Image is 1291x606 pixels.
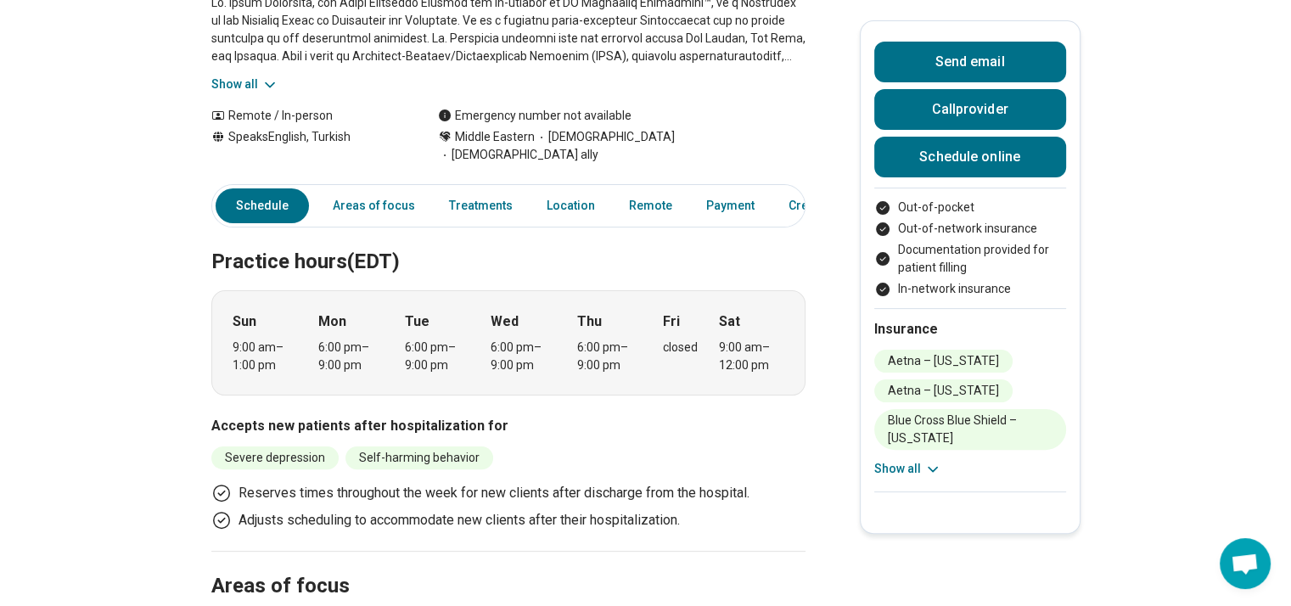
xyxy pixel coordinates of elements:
[535,128,675,146] span: [DEMOGRAPHIC_DATA]
[874,137,1066,177] a: Schedule online
[216,188,309,223] a: Schedule
[577,311,602,332] strong: Thu
[696,188,765,223] a: Payment
[233,339,298,374] div: 9:00 am – 1:00 pm
[318,311,346,332] strong: Mon
[239,483,749,503] p: Reserves times throughout the week for new clients after discharge from the hospital.
[874,319,1066,339] h2: Insurance
[874,379,1013,402] li: Aetna – [US_STATE]
[536,188,605,223] a: Location
[211,446,339,469] li: Severe depression
[233,311,256,332] strong: Sun
[438,146,598,164] span: [DEMOGRAPHIC_DATA] ally
[345,446,493,469] li: Self-harming behavior
[577,339,643,374] div: 6:00 pm – 9:00 pm
[211,416,805,436] h3: Accepts new patients after hospitalization for
[211,107,404,125] div: Remote / In-person
[874,350,1013,373] li: Aetna – [US_STATE]
[318,339,384,374] div: 6:00 pm – 9:00 pm
[874,220,1066,238] li: Out-of-network insurance
[405,339,470,374] div: 6:00 pm – 9:00 pm
[439,188,523,223] a: Treatments
[619,188,682,223] a: Remote
[1220,538,1271,589] div: Chat abierto
[874,241,1066,277] li: Documentation provided for patient filling
[874,199,1066,216] li: Out-of-pocket
[405,311,429,332] strong: Tue
[874,89,1066,130] button: Callprovider
[491,311,519,332] strong: Wed
[719,339,784,374] div: 9:00 am – 12:00 pm
[874,42,1066,82] button: Send email
[211,128,404,164] div: Speaks English, Turkish
[323,188,425,223] a: Areas of focus
[874,280,1066,298] li: In-network insurance
[874,460,941,478] button: Show all
[778,188,863,223] a: Credentials
[211,207,805,277] h2: Practice hours (EDT)
[874,409,1066,450] li: Blue Cross Blue Shield – [US_STATE]
[211,531,805,601] h2: Areas of focus
[211,76,278,93] button: Show all
[663,339,698,356] div: closed
[211,290,805,396] div: When does the program meet?
[491,339,556,374] div: 6:00 pm – 9:00 pm
[663,311,680,332] strong: Fri
[455,128,535,146] span: Middle Eastern
[719,311,740,332] strong: Sat
[239,510,680,530] p: Adjusts scheduling to accommodate new clients after their hospitalization.
[874,199,1066,298] ul: Payment options
[438,107,631,125] div: Emergency number not available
